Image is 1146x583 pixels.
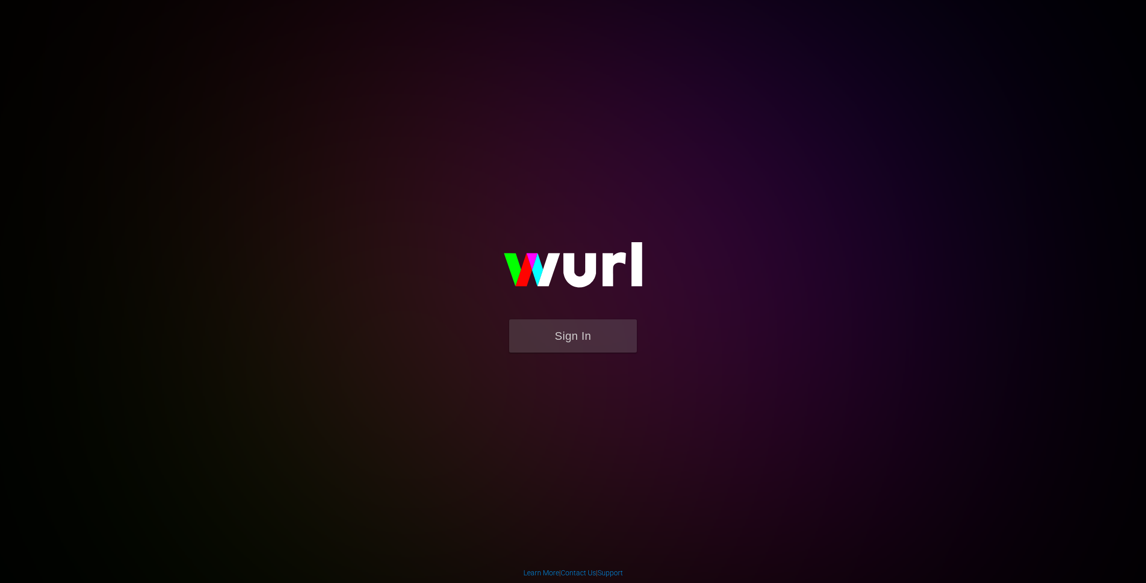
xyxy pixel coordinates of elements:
button: Sign In [509,319,637,353]
a: Support [598,569,623,577]
a: Contact Us [561,569,596,577]
img: wurl-logo-on-black-223613ac3d8ba8fe6dc639794a292ebdb59501304c7dfd60c99c58986ef67473.svg [471,220,675,319]
a: Learn More [523,569,559,577]
div: | | [523,568,623,578]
